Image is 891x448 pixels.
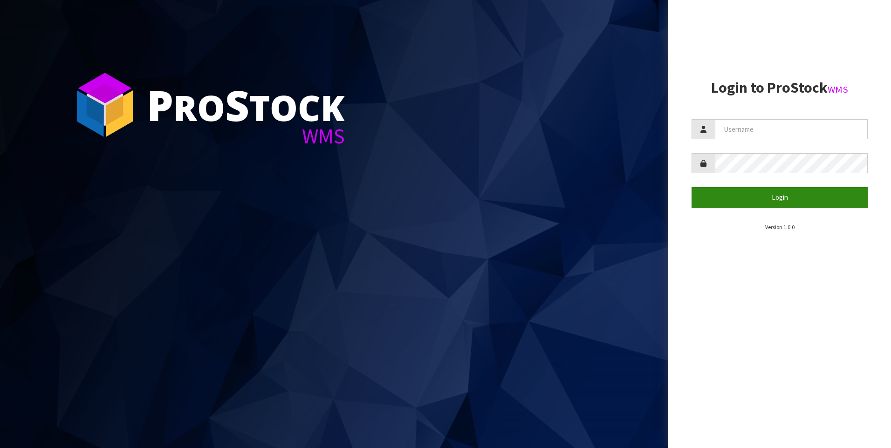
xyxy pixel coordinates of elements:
[692,80,868,96] h2: Login to ProStock
[692,187,868,207] button: Login
[828,83,848,95] small: WMS
[147,126,345,147] div: WMS
[715,119,868,139] input: Username
[147,84,345,126] div: ro tock
[225,76,249,133] span: S
[70,70,140,140] img: ProStock Cube
[765,224,795,231] small: Version 1.0.0
[147,76,173,133] span: P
